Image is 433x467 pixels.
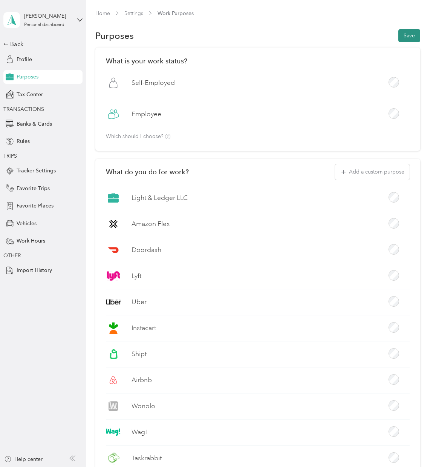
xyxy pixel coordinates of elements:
label: Shipt [132,349,147,359]
label: Lyft [132,271,141,281]
span: OTHER [3,252,21,259]
a: Settings [124,10,143,17]
label: Instacart [132,323,156,333]
label: Self-Employed [132,78,175,88]
label: Wag! [132,427,147,437]
div: Personal dashboard [24,23,64,27]
label: Light & Ledger LLC [132,193,188,203]
span: Work Purposes [158,9,194,17]
span: Rules [17,137,30,145]
h2: What is your work status? [106,57,410,65]
button: Help center [4,455,43,463]
span: Work Hours [17,237,45,245]
span: Profile [17,55,32,63]
span: TRIPS [3,153,17,159]
label: Airbnb [132,375,152,385]
img: Legacy Icon [Wonolo] [109,401,118,411]
span: Vehicles [17,220,37,227]
div: Back [3,40,79,49]
label: Uber [132,297,147,307]
button: Save [398,29,420,42]
label: Wonolo [132,401,155,411]
span: Tracker Settings [17,167,56,175]
h1: Purposes [95,32,134,40]
span: Import History [17,266,52,274]
span: Favorite Places [17,202,54,210]
label: Employee [132,109,161,119]
div: [PERSON_NAME] [24,12,71,20]
iframe: Everlance-gr Chat Button Frame [391,425,433,467]
span: Tax Center [17,91,43,98]
button: Add a custom purpose [335,164,410,180]
span: Favorite Trips [17,184,50,192]
label: Taskrabbit [132,453,162,463]
label: Amazon Flex [132,219,170,229]
p: Which should I choose? [106,134,170,140]
label: Doordash [132,245,161,255]
a: Home [95,10,110,17]
h2: What do you do for work? [106,168,189,176]
span: TRANSACTIONS [3,106,44,112]
span: Banks & Cards [17,120,52,128]
span: Purposes [17,73,38,81]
